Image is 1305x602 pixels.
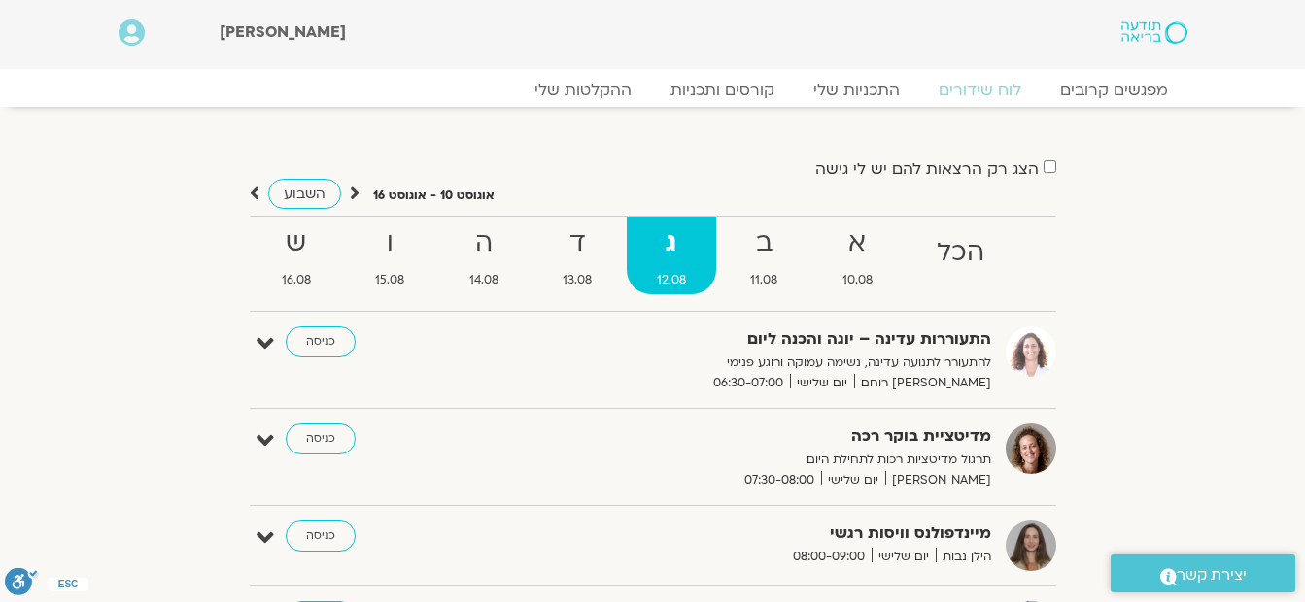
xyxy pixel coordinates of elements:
span: 08:00-09:00 [786,547,872,567]
span: 06:30-07:00 [706,373,790,393]
label: הצג רק הרצאות להם יש לי גישה [815,160,1039,178]
span: 11.08 [720,270,808,290]
strong: מיינדפולנס וויסות רגשי [515,520,991,547]
a: כניסה [286,520,356,552]
span: 14.08 [439,270,530,290]
a: ו15.08 [345,217,435,294]
a: יצירת קשר [1111,554,1295,592]
a: השבוע [268,179,341,209]
span: 12.08 [627,270,717,290]
span: [PERSON_NAME] [220,21,346,43]
span: 15.08 [345,270,435,290]
span: [PERSON_NAME] רוחם [854,373,991,393]
span: 13.08 [532,270,623,290]
a: ג12.08 [627,217,717,294]
strong: ג [627,221,717,265]
a: קורסים ותכניות [651,81,794,100]
strong: ד [532,221,623,265]
span: 16.08 [252,270,342,290]
span: השבוע [284,184,326,203]
span: יום שלישי [790,373,854,393]
strong: מדיטציית בוקר רכה [515,423,991,450]
p: אוגוסט 10 - אוגוסט 16 [373,185,495,206]
a: כניסה [286,326,356,357]
a: כניסה [286,423,356,454]
strong: ש [252,221,342,265]
span: יצירת קשר [1177,562,1247,588]
strong: ו [345,221,435,265]
a: מפגשים קרובים [1041,81,1187,100]
span: יום שלישי [821,470,885,490]
span: [PERSON_NAME] [885,470,991,490]
span: יום שלישי [872,547,936,567]
a: ב11.08 [720,217,808,294]
a: ש16.08 [252,217,342,294]
p: להתעורר לתנועה עדינה, נשימה עמוקה ורוגע פנימי [515,352,991,373]
a: הכל [907,217,1015,294]
strong: התעוררות עדינה – יוגה והכנה ליום [515,326,991,352]
strong: א [812,221,904,265]
strong: ב [720,221,808,265]
span: 07:30-08:00 [738,470,821,490]
a: לוח שידורים [919,81,1041,100]
span: 10.08 [812,270,904,290]
a: ההקלטות שלי [515,81,651,100]
strong: ה [439,221,530,265]
p: תרגול מדיטציות רכות לתחילת היום [515,450,991,470]
a: א10.08 [812,217,904,294]
a: ה14.08 [439,217,530,294]
strong: הכל [907,231,1015,275]
a: התכניות שלי [794,81,919,100]
span: הילן נבות [936,547,991,567]
nav: Menu [119,81,1187,100]
a: ד13.08 [532,217,623,294]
